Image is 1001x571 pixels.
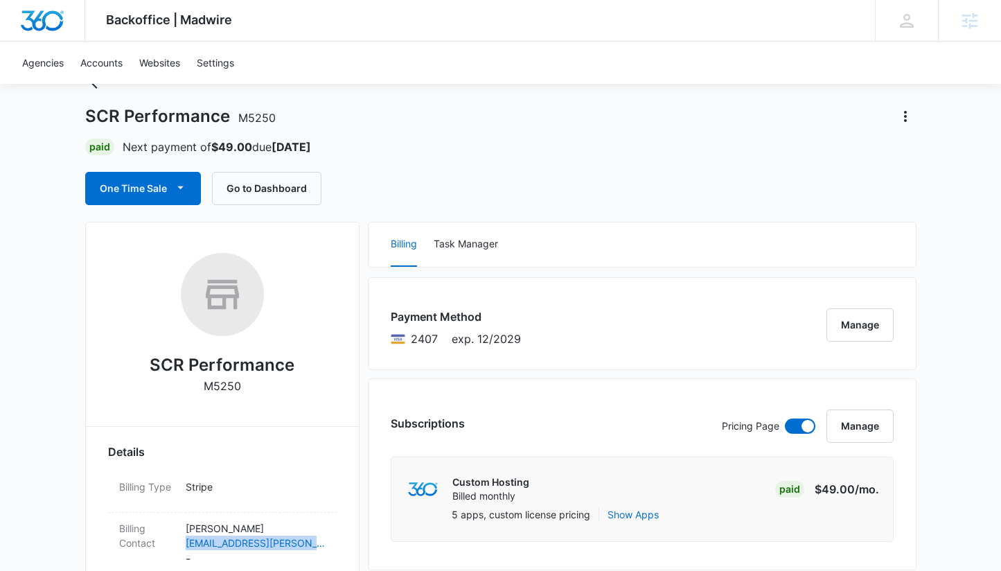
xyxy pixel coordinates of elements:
[72,42,131,84] a: Accounts
[722,419,779,434] p: Pricing Page
[452,507,590,522] p: 5 apps, custom license pricing
[855,482,879,496] span: /mo.
[238,111,276,125] span: M5250
[85,172,201,205] button: One Time Sale
[150,353,294,378] h2: SCR Performance
[211,140,252,154] strong: $49.00
[826,410,894,443] button: Manage
[411,331,438,347] span: Visa ending with
[119,521,175,550] dt: Billing Contact
[391,415,465,432] h3: Subscriptions
[826,308,894,342] button: Manage
[14,42,72,84] a: Agencies
[186,521,326,567] dd: -
[608,507,659,522] button: Show Apps
[108,471,337,513] div: Billing TypeStripe
[814,481,879,498] p: $49.00
[123,139,311,155] p: Next payment of due
[106,12,232,27] span: Backoffice | Madwire
[452,475,529,489] p: Custom Hosting
[131,42,188,84] a: Websites
[452,331,521,347] span: exp. 12/2029
[408,482,438,497] img: marketing360Logo
[452,489,529,503] p: Billed monthly
[391,308,521,325] h3: Payment Method
[85,106,276,127] h1: SCR Performance
[119,480,175,494] dt: Billing Type
[775,481,804,498] div: Paid
[391,222,417,267] button: Billing
[212,172,321,205] button: Go to Dashboard
[204,378,241,394] p: M5250
[272,140,311,154] strong: [DATE]
[186,521,326,536] p: [PERSON_NAME]
[894,105,916,128] button: Actions
[186,536,326,550] a: [EMAIL_ADDRESS][PERSON_NAME][DOMAIN_NAME]
[188,42,242,84] a: Settings
[434,222,498,267] button: Task Manager
[108,443,145,460] span: Details
[186,480,326,494] p: Stripe
[85,139,114,155] div: Paid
